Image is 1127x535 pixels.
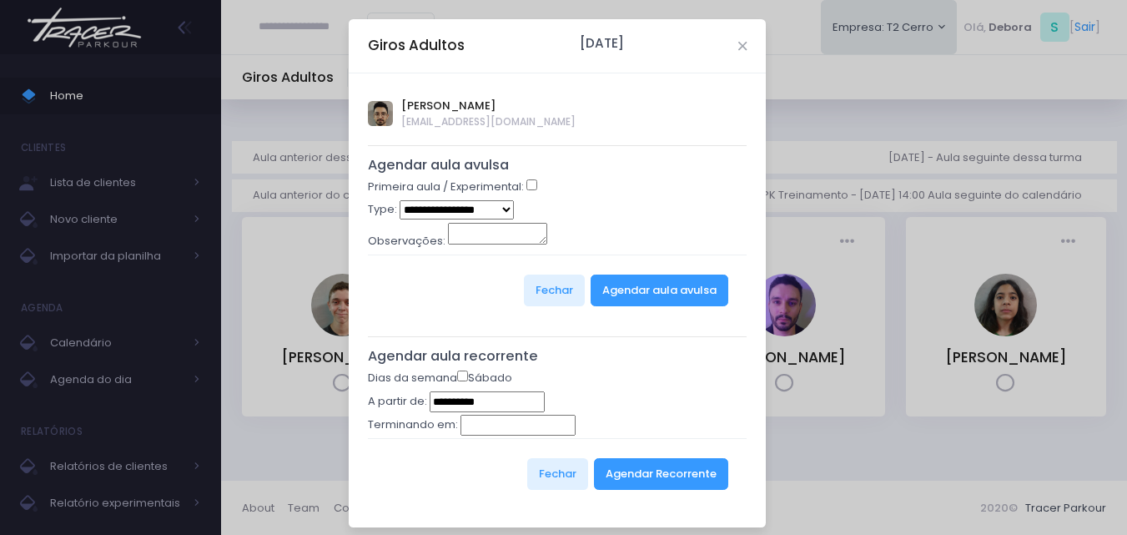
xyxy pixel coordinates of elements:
[594,458,728,490] button: Agendar Recorrente
[368,179,524,195] label: Primeira aula / Experimental:
[527,458,588,490] button: Fechar
[368,348,747,365] h5: Agendar aula recorrente
[401,114,576,129] span: [EMAIL_ADDRESS][DOMAIN_NAME]
[401,98,576,114] span: [PERSON_NAME]
[368,233,445,250] label: Observações:
[591,275,728,306] button: Agendar aula avulsa
[368,416,458,433] label: Terminando em:
[457,370,512,386] label: Sábado
[368,35,465,56] h5: Giros Adultos
[368,157,747,174] h5: Agendar aula avulsa
[368,370,747,509] form: Dias da semana
[580,36,624,51] h6: [DATE]
[368,393,427,410] label: A partir de:
[524,275,585,306] button: Fechar
[738,42,747,50] button: Close
[368,201,397,218] label: Type:
[457,371,468,381] input: Sábado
